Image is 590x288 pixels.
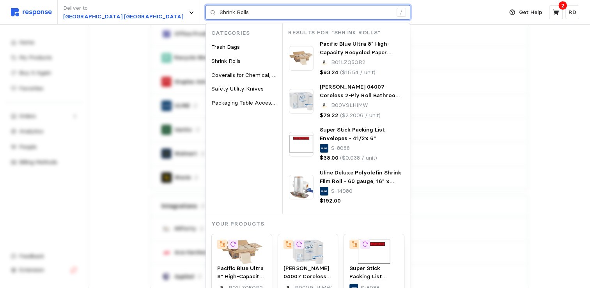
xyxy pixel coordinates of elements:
[331,101,368,110] p: B00V9LHIMW
[211,57,241,64] span: Shrink Rolls
[320,40,402,89] span: Pacific Blue Ultra 8" High-Capacity Recycled Paper Towel Rolls by GP PRO ([US_STATE]-Pacific), Br...
[289,175,314,199] img: S-14980
[211,85,264,92] span: Safety Utility Knives
[331,187,353,196] p: S-14980
[505,5,547,20] button: Get Help
[211,29,282,37] p: Categories
[63,4,183,12] p: Deliver to
[320,83,400,116] span: [PERSON_NAME] 04007 Coreless 2-Ply Roll Bathroom Tissue, 1000 Sheets/Roll, 36 Rolls/Carton
[320,68,338,77] p: $93.24
[397,8,406,17] div: /
[211,99,286,106] span: Packaging Table Accessories
[63,12,183,21] p: [GEOGRAPHIC_DATA] [GEOGRAPHIC_DATA]
[211,43,240,50] span: Trash Bags
[320,111,338,120] p: $79.22
[320,197,341,205] p: $192.00
[288,28,410,37] p: Results for "Shrink Rolls"
[519,8,542,17] p: Get Help
[320,154,338,162] p: $38.00
[11,8,52,16] img: svg%3e
[561,1,565,10] p: 2
[349,240,399,264] img: S-8088
[320,126,385,142] span: Super Stick Packing List Envelopes - 41/2x 6"
[211,71,350,78] span: Coveralls for Chemical, Liquid & Particulate Protection
[283,240,333,264] img: 61BkaX3R3-L.__AC_SX300_SY300_QL70_FMwebp_.jpg
[340,111,381,120] p: ($2.2006 / unit)
[289,89,314,114] img: 61BkaX3R3-L.__AC_SX300_SY300_QL70_FMwebp_.jpg
[217,240,266,264] img: 61-NRKmmO-L.__AC_SX300_SY300_QL70_FMwebp_.jpg
[220,5,392,20] input: Search for a product name or SKU
[340,154,377,162] p: ($0.038 / unit)
[289,46,314,71] img: 61-NRKmmO-L.__AC_SX300_SY300_QL70_FMwebp_.jpg
[569,8,576,17] p: RD
[340,68,376,77] p: ($15.54 / unit)
[289,132,314,156] img: S-8088
[565,5,579,19] button: RD
[331,144,350,153] p: S-8088
[320,169,401,193] span: Uline Deluxe Polyolefin Shrink Film Roll - 60 gauge, 16" x 4,375'
[331,58,365,67] p: B01LZQ5OR2
[211,220,410,228] p: Your Products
